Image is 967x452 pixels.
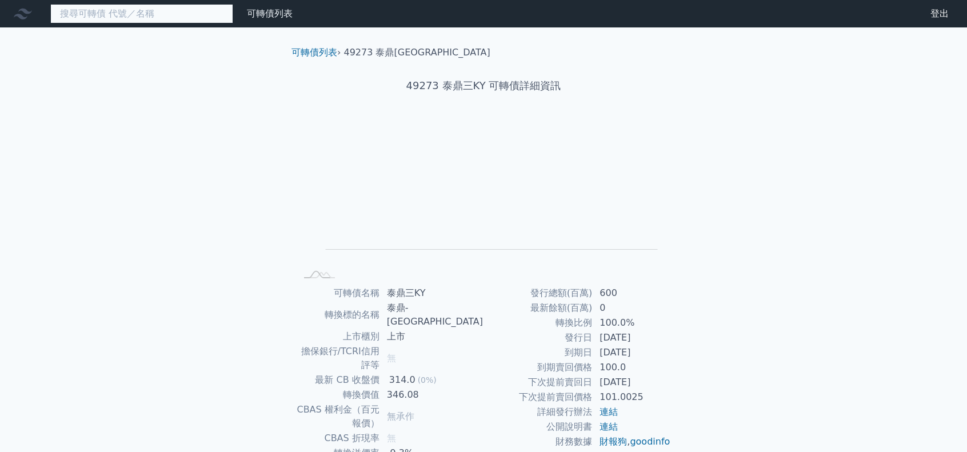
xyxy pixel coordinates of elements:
td: 擔保銀行/TCRI信用評等 [296,344,380,373]
td: 詳細發行辦法 [483,405,593,419]
td: 發行日 [483,330,593,345]
td: [DATE] [593,345,671,360]
td: 最新 CB 收盤價 [296,373,380,387]
a: 連結 [600,421,618,432]
a: 財報狗 [600,436,627,447]
td: 100.0 [593,360,671,375]
span: 無 [387,433,396,443]
td: 可轉債名稱 [296,286,380,301]
td: 0 [593,301,671,315]
td: 下次提前賣回價格 [483,390,593,405]
span: 無承作 [387,411,414,422]
td: CBAS 權利金（百元報價） [296,402,380,431]
td: 轉換標的名稱 [296,301,380,329]
td: 600 [593,286,671,301]
a: 登出 [921,5,958,23]
div: 314.0 [387,373,418,387]
a: goodinfo [630,436,670,447]
td: [DATE] [593,330,671,345]
td: 轉換比例 [483,315,593,330]
li: › [291,46,341,59]
td: 上市櫃別 [296,329,380,344]
td: , [593,434,671,449]
td: 下次提前賣回日 [483,375,593,390]
g: Chart [315,130,658,266]
td: 101.0025 [593,390,671,405]
td: 到期賣回價格 [483,360,593,375]
td: 100.0% [593,315,671,330]
td: 346.08 [380,387,483,402]
li: 49273 泰鼎[GEOGRAPHIC_DATA] [344,46,490,59]
td: 泰鼎-[GEOGRAPHIC_DATA] [380,301,483,329]
input: 搜尋可轉債 代號／名稱 [50,4,233,23]
span: (0%) [418,375,437,385]
td: 最新餘額(百萬) [483,301,593,315]
a: 可轉債列表 [247,8,293,19]
td: 財務數據 [483,434,593,449]
td: 上市 [380,329,483,344]
a: 可轉債列表 [291,47,337,58]
td: 泰鼎三KY [380,286,483,301]
td: 到期日 [483,345,593,360]
td: 轉換價值 [296,387,380,402]
td: 發行總額(百萬) [483,286,593,301]
span: 無 [387,353,396,363]
a: 連結 [600,406,618,417]
td: 公開說明書 [483,419,593,434]
td: CBAS 折現率 [296,431,380,446]
td: [DATE] [593,375,671,390]
h1: 49273 泰鼎三KY 可轉債詳細資訊 [282,78,685,94]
